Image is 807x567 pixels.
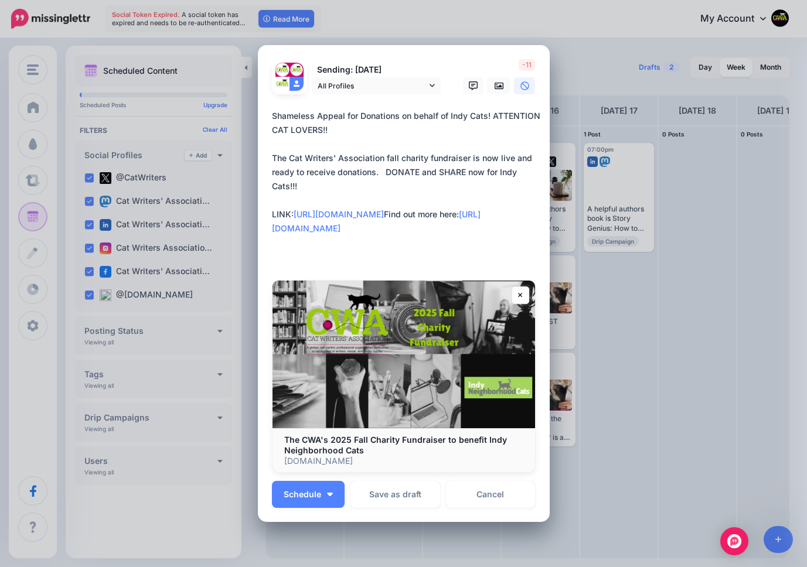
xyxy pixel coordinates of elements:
img: 1qlX9Brh-74720.jpg [275,63,290,77]
a: Cancel [446,481,536,508]
img: The CWA's 2025 Fall Charity Fundraiser to benefit Indy Neighborhood Cats [273,281,535,428]
img: 45698106_333706100514846_7785613158785220608_n-bsa140427.jpg [290,63,304,77]
a: All Profiles [312,77,441,94]
div: Open Intercom Messenger [720,527,748,555]
img: 326279769_1240690483185035_8704348640003314294_n-bsa141107.png [275,77,290,91]
button: Schedule [272,481,345,508]
p: [DOMAIN_NAME] [284,456,523,466]
img: arrow-down-white.png [327,493,333,496]
span: -11 [519,59,535,71]
b: The CWA's 2025 Fall Charity Fundraiser to benefit Indy Neighborhood Cats [284,435,507,455]
span: Schedule [284,490,321,498]
span: All Profiles [318,80,427,92]
button: Save as draft [350,481,440,508]
p: Sending: [DATE] [312,63,441,77]
img: user_default_image.png [290,77,304,91]
div: Shameless Appeal for Donations on behalf of Indy Cats! ATTENTION CAT LOVERS!! The Cat Writers' As... [272,109,542,235]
